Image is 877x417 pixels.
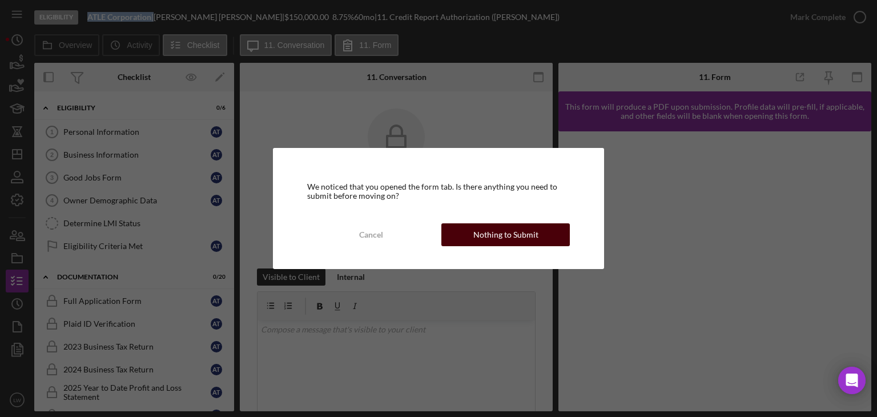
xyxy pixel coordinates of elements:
div: We noticed that you opened the form tab. Is there anything you need to submit before moving on? [307,182,570,201]
button: Cancel [307,223,436,246]
div: Cancel [359,223,383,246]
div: Open Intercom Messenger [838,367,866,394]
div: Nothing to Submit [473,223,538,246]
button: Nothing to Submit [441,223,570,246]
